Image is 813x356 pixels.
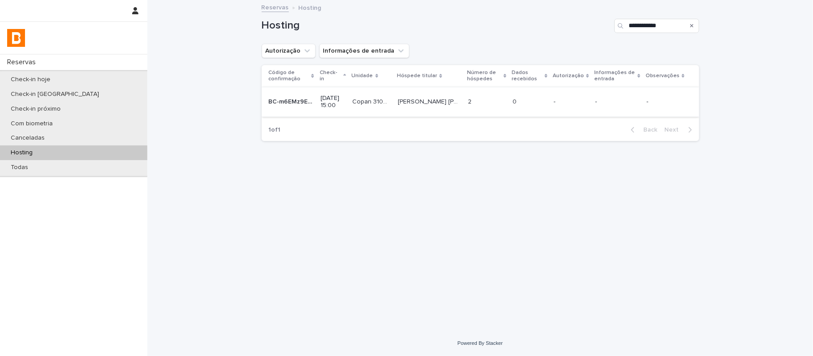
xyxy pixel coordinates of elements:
[467,68,501,84] p: Número de hóspedes
[321,95,346,110] p: [DATE] 15:00
[4,134,52,142] p: Canceladas
[262,44,316,58] button: Autorização
[665,127,684,133] span: Next
[319,44,409,58] button: Informações de entrada
[4,120,60,128] p: Com biometria
[4,164,35,171] p: Todas
[512,68,542,84] p: Dados recebidos
[468,96,474,106] p: 2
[646,98,684,106] p: -
[269,96,315,106] p: BC-m6EMz9E8G
[262,119,288,141] p: 1 of 1
[594,68,635,84] p: Informações de entrada
[299,2,321,12] p: Hosting
[397,71,437,81] p: Hóspede titular
[458,340,503,346] a: Powered By Stacker
[4,149,40,157] p: Hosting
[4,105,68,113] p: Check-in próximo
[352,71,373,81] p: Unidade
[7,29,25,47] img: zVaNuJHRTjyIjT5M9Xd5
[262,87,699,117] tr: BC-m6EMz9E8GBC-m6EMz9E8G [DATE] 15:00Copan 3107 BCopan 3107 B [PERSON_NAME] [PERSON_NAME][PERSON_...
[624,126,661,134] button: Back
[4,76,58,83] p: Check-in hoje
[553,71,584,81] p: Autorização
[4,91,106,98] p: Check-in [GEOGRAPHIC_DATA]
[320,68,342,84] p: Check-in
[262,2,289,12] a: Reservas
[614,19,699,33] input: Search
[595,98,639,106] p: -
[638,127,658,133] span: Back
[513,96,518,106] p: 0
[398,96,463,106] p: Marcella Fonseca Leopoldo
[646,71,680,81] p: Observações
[353,96,393,106] p: Copan 3107 B
[269,68,309,84] p: Código de confirmação
[4,58,43,66] p: Reservas
[554,98,588,106] p: -
[661,126,699,134] button: Next
[262,19,611,32] h1: Hosting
